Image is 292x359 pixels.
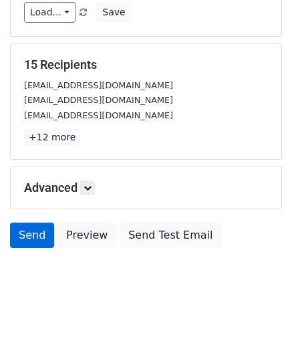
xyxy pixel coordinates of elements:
[24,80,173,90] small: [EMAIL_ADDRESS][DOMAIN_NAME]
[24,57,268,72] h5: 15 Recipients
[225,295,292,359] iframe: Chat Widget
[96,2,131,23] button: Save
[24,129,80,146] a: +12 more
[10,223,54,248] a: Send
[24,181,268,195] h5: Advanced
[24,2,76,23] a: Load...
[57,223,116,248] a: Preview
[120,223,221,248] a: Send Test Email
[24,95,173,105] small: [EMAIL_ADDRESS][DOMAIN_NAME]
[24,110,173,120] small: [EMAIL_ADDRESS][DOMAIN_NAME]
